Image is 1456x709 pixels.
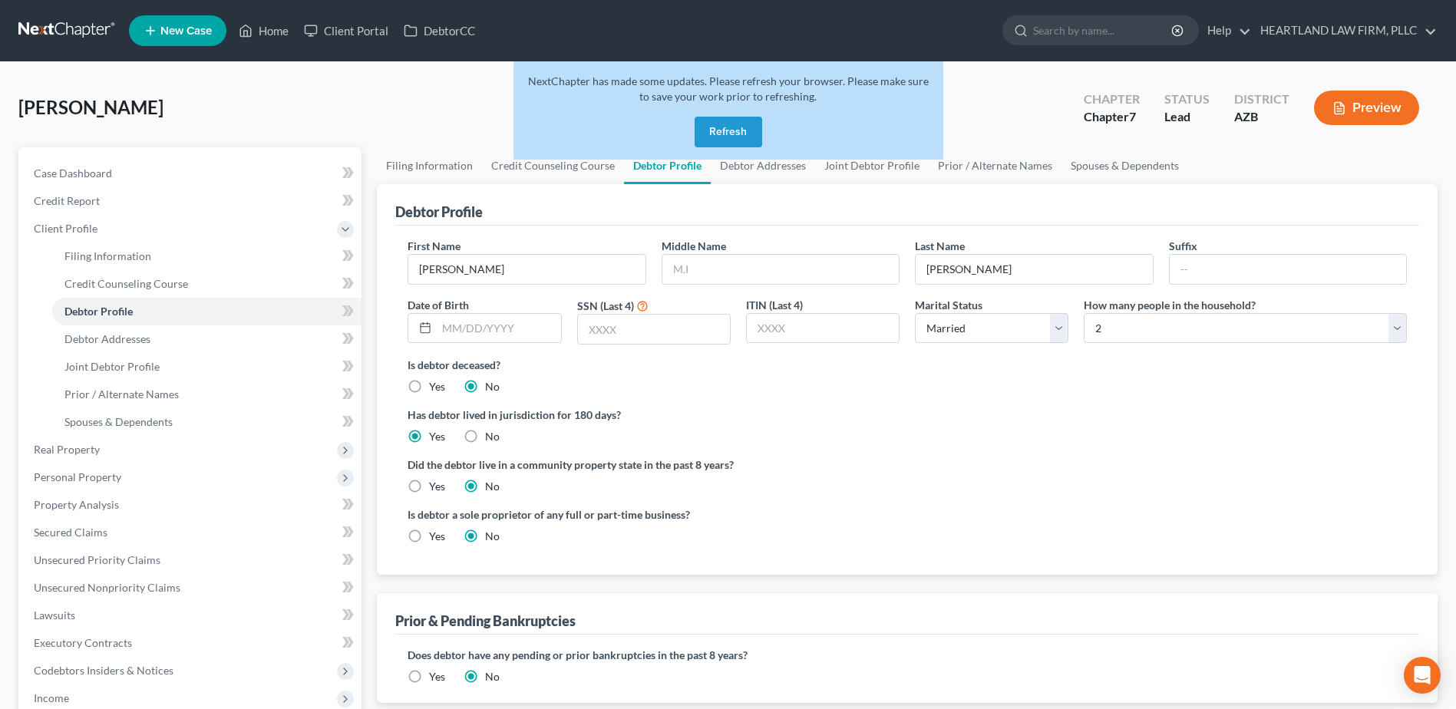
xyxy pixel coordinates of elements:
[52,353,362,381] a: Joint Debtor Profile
[662,255,899,284] input: M.I
[64,387,179,401] span: Prior / Alternate Names
[21,160,362,187] a: Case Dashboard
[528,74,929,103] span: NextChapter has made some updates. Please refresh your browser. Please make sure to save your wor...
[408,506,900,523] label: Is debtor a sole proprietor of any full or part-time business?
[21,519,362,546] a: Secured Claims
[21,602,362,629] a: Lawsuits
[34,636,132,649] span: Executory Contracts
[64,305,133,318] span: Debtor Profile
[1253,17,1437,45] a: HEARTLAND LAW FIRM, PLLC
[52,298,362,325] a: Debtor Profile
[485,429,500,444] label: No
[52,381,362,408] a: Prior / Alternate Names
[160,25,212,37] span: New Case
[408,457,1407,473] label: Did the debtor live in a community property state in the past 8 years?
[485,529,500,544] label: No
[21,574,362,602] a: Unsecured Nonpriority Claims
[64,249,151,262] span: Filing Information
[408,255,645,284] input: --
[408,407,1407,423] label: Has debtor lived in jurisdiction for 180 days?
[34,167,112,180] span: Case Dashboard
[1234,91,1289,108] div: District
[408,238,461,254] label: First Name
[916,255,1152,284] input: --
[377,147,482,184] a: Filing Information
[1129,109,1136,124] span: 7
[64,332,150,345] span: Debtor Addresses
[231,17,296,45] a: Home
[1404,657,1441,694] div: Open Intercom Messenger
[34,553,160,566] span: Unsecured Priority Claims
[485,379,500,394] label: No
[1061,147,1188,184] a: Spouses & Dependents
[408,357,1407,373] label: Is debtor deceased?
[395,203,483,221] div: Debtor Profile
[34,581,180,594] span: Unsecured Nonpriority Claims
[64,360,160,373] span: Joint Debtor Profile
[21,546,362,574] a: Unsecured Priority Claims
[52,325,362,353] a: Debtor Addresses
[34,691,69,704] span: Income
[1164,108,1210,126] div: Lead
[1084,108,1140,126] div: Chapter
[1314,91,1419,125] button: Preview
[21,629,362,657] a: Executory Contracts
[915,238,965,254] label: Last Name
[1200,17,1251,45] a: Help
[485,479,500,494] label: No
[915,297,982,313] label: Marital Status
[408,297,469,313] label: Date of Birth
[34,222,97,235] span: Client Profile
[34,498,119,511] span: Property Analysis
[747,314,899,343] input: XXXX
[296,17,396,45] a: Client Portal
[429,669,445,684] label: Yes
[34,664,173,677] span: Codebtors Insiders & Notices
[429,479,445,494] label: Yes
[52,408,362,436] a: Spouses & Dependents
[1084,91,1140,108] div: Chapter
[429,429,445,444] label: Yes
[408,647,1407,663] label: Does debtor have any pending or prior bankruptcies in the past 8 years?
[577,298,634,314] label: SSN (Last 4)
[52,270,362,298] a: Credit Counseling Course
[34,443,100,456] span: Real Property
[18,96,163,118] span: [PERSON_NAME]
[52,242,362,270] a: Filing Information
[1164,91,1210,108] div: Status
[1084,297,1256,313] label: How many people in the household?
[1234,108,1289,126] div: AZB
[1033,16,1174,45] input: Search by name...
[34,608,75,622] span: Lawsuits
[396,17,483,45] a: DebtorCC
[746,297,803,313] label: ITIN (Last 4)
[34,526,107,539] span: Secured Claims
[34,470,121,483] span: Personal Property
[1170,255,1406,284] input: --
[1169,238,1197,254] label: Suffix
[482,147,624,184] a: Credit Counseling Course
[437,314,560,343] input: MM/DD/YYYY
[695,117,762,147] button: Refresh
[64,277,188,290] span: Credit Counseling Course
[485,669,500,684] label: No
[429,379,445,394] label: Yes
[34,194,100,207] span: Credit Report
[429,529,445,544] label: Yes
[662,238,726,254] label: Middle Name
[578,315,730,344] input: XXXX
[64,415,173,428] span: Spouses & Dependents
[929,147,1061,184] a: Prior / Alternate Names
[395,612,576,630] div: Prior & Pending Bankruptcies
[21,491,362,519] a: Property Analysis
[21,187,362,215] a: Credit Report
